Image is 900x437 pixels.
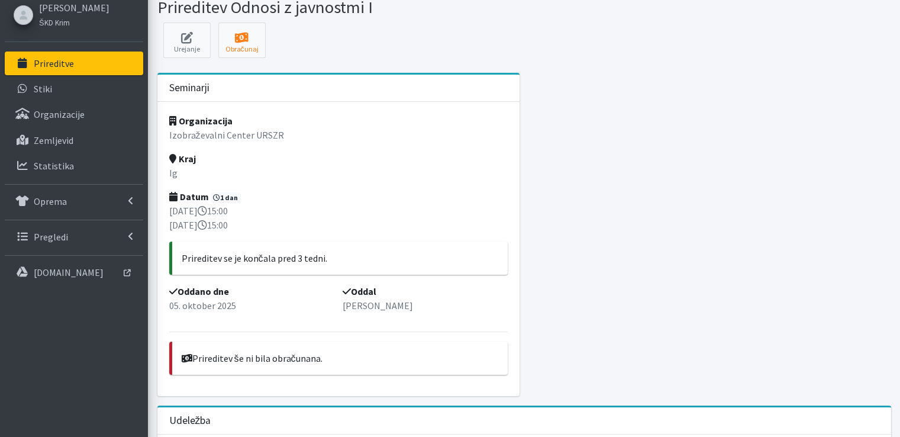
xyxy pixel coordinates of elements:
[169,191,209,203] strong: Datum
[5,52,143,75] a: Prireditve
[211,192,241,203] span: 1 dan
[34,266,104,278] p: [DOMAIN_NAME]
[163,23,211,58] a: Urejanje
[169,82,209,94] h3: Seminarji
[343,298,508,313] p: [PERSON_NAME]
[34,108,85,120] p: Organizacije
[182,351,499,365] p: Prireditev še ni bila obračunana.
[34,83,52,95] p: Stiki
[39,18,70,27] small: ŠKD Krim
[169,414,211,427] h3: Udeležba
[34,57,74,69] p: Prireditve
[169,285,229,297] strong: Oddano dne
[182,251,499,265] p: Prireditev se je končala pred 3 tedni.
[5,77,143,101] a: Stiki
[34,231,68,243] p: Pregledi
[5,154,143,178] a: Statistika
[5,102,143,126] a: Organizacije
[5,189,143,213] a: Oprema
[169,115,233,127] strong: Organizacija
[5,225,143,249] a: Pregledi
[343,285,376,297] strong: Oddal
[169,298,334,313] p: 05. oktober 2025
[169,166,508,180] p: Ig
[34,195,67,207] p: Oprema
[218,23,266,58] button: Obračunaj
[34,134,73,146] p: Zemljevid
[34,160,74,172] p: Statistika
[5,261,143,284] a: [DOMAIN_NAME]
[169,204,508,232] p: [DATE] 15:00 [DATE] 15:00
[169,128,508,142] p: Izobraževalni Center URSZR
[5,128,143,152] a: Zemljevid
[39,15,109,29] a: ŠKD Krim
[169,153,196,165] strong: Kraj
[39,1,109,15] a: [PERSON_NAME]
